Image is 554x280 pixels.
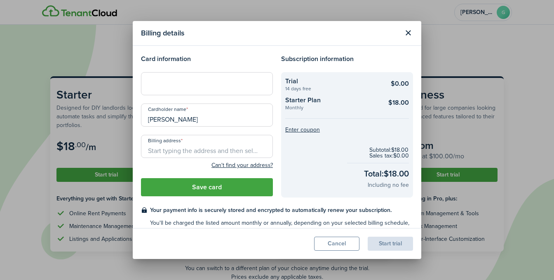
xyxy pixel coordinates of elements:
button: Can't find your address? [211,161,273,169]
h4: Subscription information [281,54,413,64]
input: Start typing the address and then select from the dropdown [141,135,273,158]
checkout-summary-item-main-price: $0.00 [391,79,409,89]
checkout-summary-item-title: Starter Plan [285,95,378,105]
checkout-summary-item-main-price: $18.00 [388,98,409,108]
checkout-terms-secondary: You'll be charged the listed amount monthly or annually, depending on your selected billing sched... [150,219,413,236]
modal-title: Billing details [141,25,399,41]
checkout-summary-item-description: 14 days free [285,86,378,91]
button: Save card [141,178,273,196]
h4: Card information [141,54,273,64]
checkout-total-secondary: Including no fee [368,181,409,189]
checkout-summary-item-title: Trial [285,76,378,86]
checkout-terms-main: Your payment info is securely stored and encrypted to automatically renew your subscription. [150,206,413,214]
checkout-subtotal-item: Sales tax: $0.00 [369,153,409,159]
checkout-total-main: Total: $18.00 [364,167,409,180]
button: Enter coupon [285,127,320,133]
button: Close modal [401,26,415,40]
checkout-summary-item-description: Monthly [285,105,378,110]
button: Cancel [314,237,359,251]
checkout-subtotal-item: Subtotal: $18.00 [369,147,409,153]
a: Privacy Policy [357,227,392,236]
a: Terms & Conditions [298,227,348,236]
iframe: Secure card payment input frame [146,80,268,87]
